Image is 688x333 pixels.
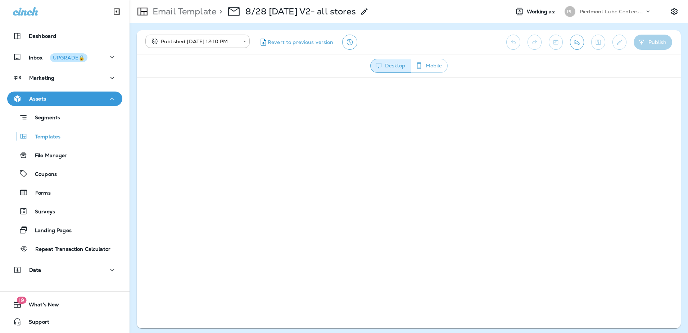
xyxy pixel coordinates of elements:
[7,315,122,329] button: Support
[7,129,122,144] button: Templates
[29,96,46,102] p: Assets
[7,263,122,277] button: Data
[527,9,557,15] span: Working as:
[268,39,334,46] span: Revert to previous version
[28,246,110,253] p: Repeat Transaction Calculator
[29,53,87,61] p: Inbox
[22,319,49,328] span: Support
[7,147,122,163] button: File Manager
[22,302,59,310] span: What's New
[7,204,122,219] button: Surveys
[7,222,122,237] button: Landing Pages
[28,152,67,159] p: File Manager
[28,209,55,216] p: Surveys
[28,115,60,122] p: Segments
[570,35,584,50] button: Send test email
[29,75,54,81] p: Marketing
[342,35,357,50] button: View Changelog
[53,55,85,60] div: UPGRADE🔒
[28,134,60,141] p: Templates
[668,5,681,18] button: Settings
[29,33,56,39] p: Dashboard
[216,6,222,17] p: >
[565,6,575,17] div: PL
[7,297,122,312] button: 19What's New
[7,29,122,43] button: Dashboard
[7,92,122,106] button: Assets
[107,4,127,19] button: Collapse Sidebar
[17,297,26,304] span: 19
[7,166,122,181] button: Coupons
[7,110,122,125] button: Segments
[255,35,336,50] button: Revert to previous version
[580,9,644,14] p: Piedmont Lube Centers LLC
[28,227,72,234] p: Landing Pages
[150,6,216,17] p: Email Template
[50,53,87,62] button: UPGRADE🔒
[7,185,122,200] button: Forms
[245,6,356,17] p: 8/28 [DATE] V2- all stores
[150,38,238,45] div: Published [DATE] 12:10 PM
[245,6,356,17] div: 8/28 LABOR DAY V2- all stores
[28,190,51,197] p: Forms
[411,59,448,73] button: Mobile
[370,59,411,73] button: Desktop
[7,50,122,64] button: InboxUPGRADE🔒
[7,241,122,256] button: Repeat Transaction Calculator
[7,71,122,85] button: Marketing
[29,267,41,273] p: Data
[28,171,57,178] p: Coupons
